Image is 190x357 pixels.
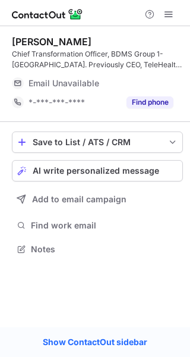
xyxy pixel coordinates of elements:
[12,7,83,21] img: ContactOut v5.3.10
[32,195,126,204] span: Add to email campaign
[126,96,173,108] button: Reveal Button
[12,241,183,258] button: Notes
[12,189,183,210] button: Add to email campaign
[12,36,91,48] div: [PERSON_NAME]
[31,220,178,231] span: Find work email
[31,244,178,255] span: Notes
[12,49,183,70] div: Chief Transformation Officer, BDMS Group 1- [GEOGRAPHIC_DATA]. Previously CEO, TeleHealth Care; C...
[31,333,159,351] a: Show ContactOut sidebar
[33,137,162,147] div: Save to List / ATS / CRM
[28,78,99,89] span: Email Unavailable
[12,160,183,181] button: AI write personalized message
[12,217,183,234] button: Find work email
[33,166,159,176] span: AI write personalized message
[12,131,183,153] button: save-profile-one-click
